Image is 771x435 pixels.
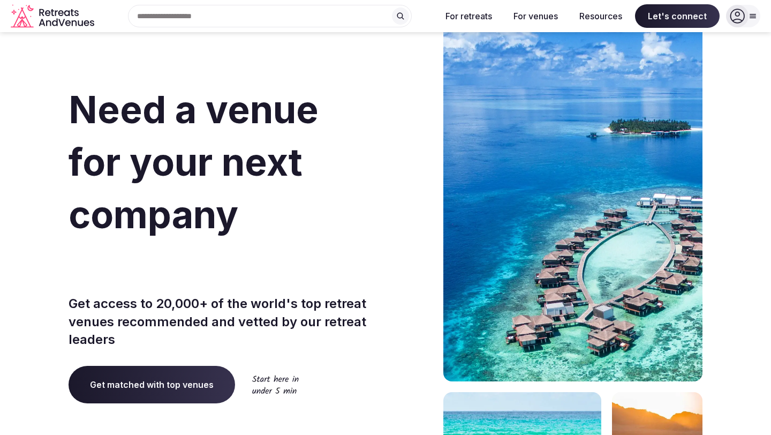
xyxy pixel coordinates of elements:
svg: Retreats and Venues company logo [11,4,96,28]
span: Need a venue for your next company [69,87,319,237]
a: Visit the homepage [11,4,96,28]
button: Resources [571,4,631,28]
button: For venues [505,4,566,28]
p: Get access to 20,000+ of the world's top retreat venues recommended and vetted by our retreat lea... [69,295,381,349]
span: Let's connect [635,4,720,28]
img: Start here in under 5 min [252,375,299,394]
button: For retreats [437,4,501,28]
a: Get matched with top venues [69,366,235,403]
